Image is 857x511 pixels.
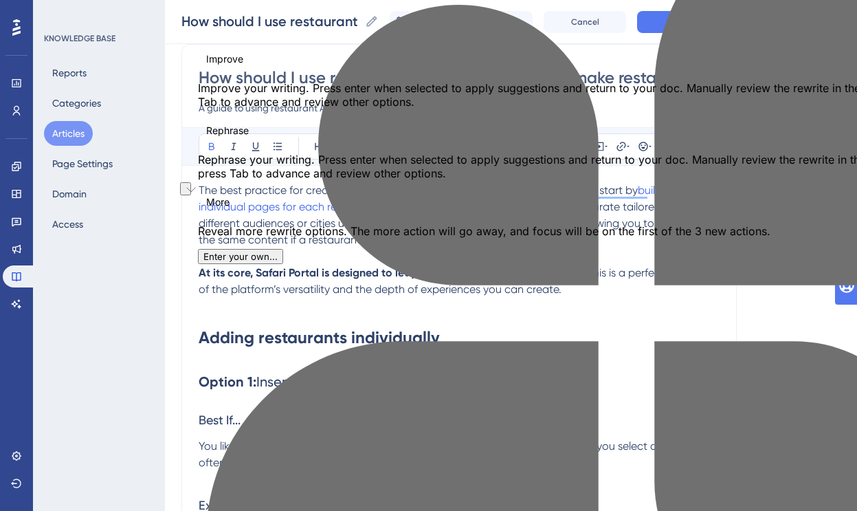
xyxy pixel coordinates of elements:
[44,61,95,85] button: Reports
[199,373,256,390] strong: Option 1:
[199,266,587,279] strong: At its core, Safari Portal is designed to let you layer content in multiple ways.
[44,91,109,116] button: Categories
[32,3,86,20] span: Need Help?
[44,182,95,206] button: Domain
[199,413,241,427] span: Best If...
[181,12,359,31] input: Article Name
[44,151,121,176] button: Page Settings
[44,33,115,44] div: KNOWLEDGE BASE
[199,439,691,469] span: You like to include restaurant recommendations in your proposals, but the ones you select change ...
[44,121,93,146] button: Articles
[44,212,91,237] button: Access
[8,8,33,33] img: launcher-image-alternative-text
[199,327,440,347] strong: Adding restaurants individually
[4,4,37,37] button: Open AI Assistant Launcher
